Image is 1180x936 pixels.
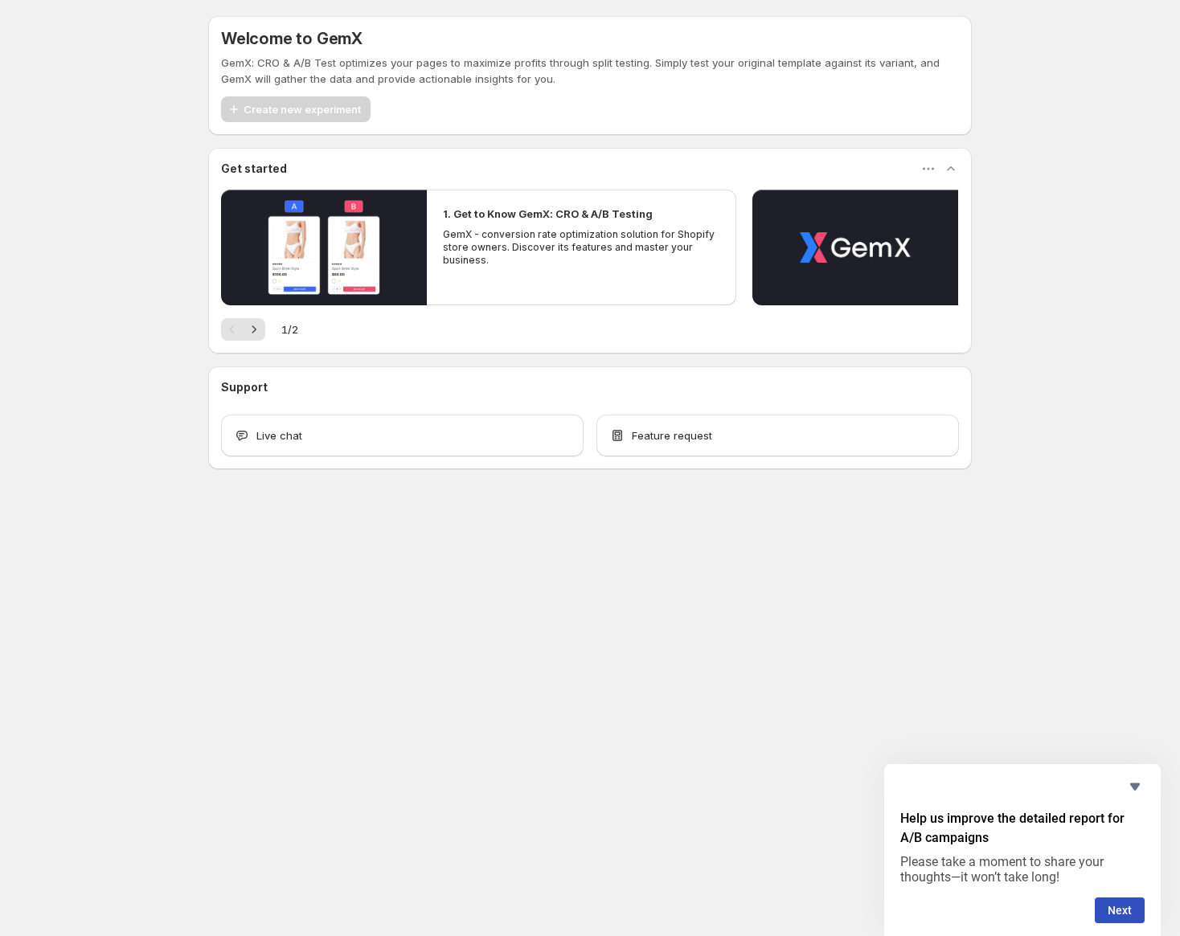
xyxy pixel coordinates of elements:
[221,379,268,395] h3: Support
[1125,777,1145,796] button: Hide survey
[752,190,958,305] button: Play video
[221,161,287,177] h3: Get started
[243,318,265,341] button: Next
[221,55,959,87] p: GemX: CRO & A/B Test optimizes your pages to maximize profits through split testing. Simply test ...
[443,228,719,267] p: GemX - conversion rate optimization solution for Shopify store owners. Discover its features and ...
[221,29,363,48] h5: Welcome to GemX
[281,321,298,337] span: 1 / 2
[221,318,265,341] nav: Pagination
[900,777,1145,923] div: Help us improve the detailed report for A/B campaigns
[632,427,712,443] span: Feature request
[900,809,1145,848] h2: Help us improve the detailed report for A/B campaigns
[1095,897,1145,923] button: Next question
[221,190,427,305] button: Play video
[443,206,653,222] h2: 1. Get to Know GemX: CRO & A/B Testing
[256,427,302,443] span: Live chat
[900,854,1145,885] p: Please take a moment to share your thoughts—it won’t take long!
